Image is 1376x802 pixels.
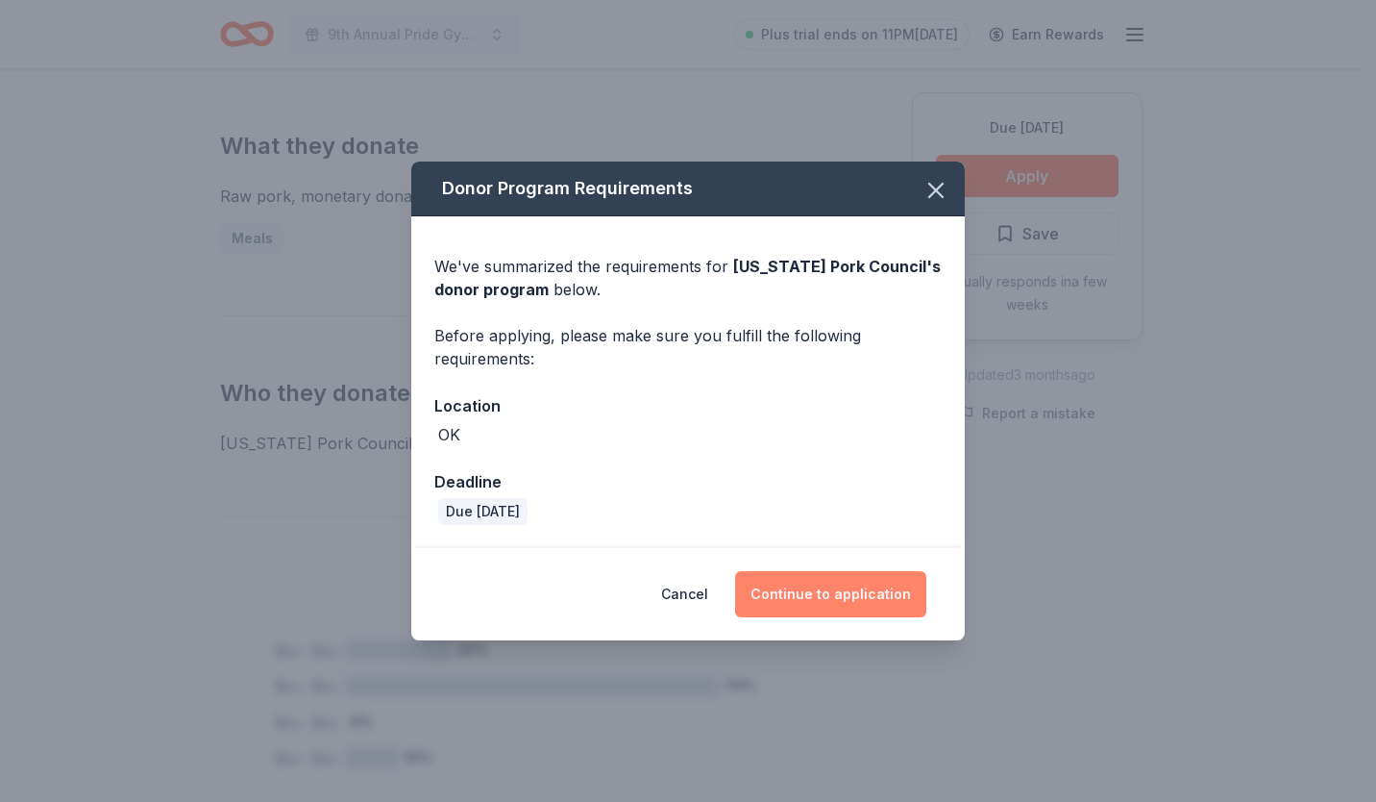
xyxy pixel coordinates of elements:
[438,423,460,446] div: OK
[434,324,942,370] div: Before applying, please make sure you fulfill the following requirements:
[661,571,708,617] button: Cancel
[438,498,528,525] div: Due [DATE]
[434,393,942,418] div: Location
[735,571,926,617] button: Continue to application
[434,469,942,494] div: Deadline
[434,255,942,301] div: We've summarized the requirements for below.
[411,162,965,216] div: Donor Program Requirements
